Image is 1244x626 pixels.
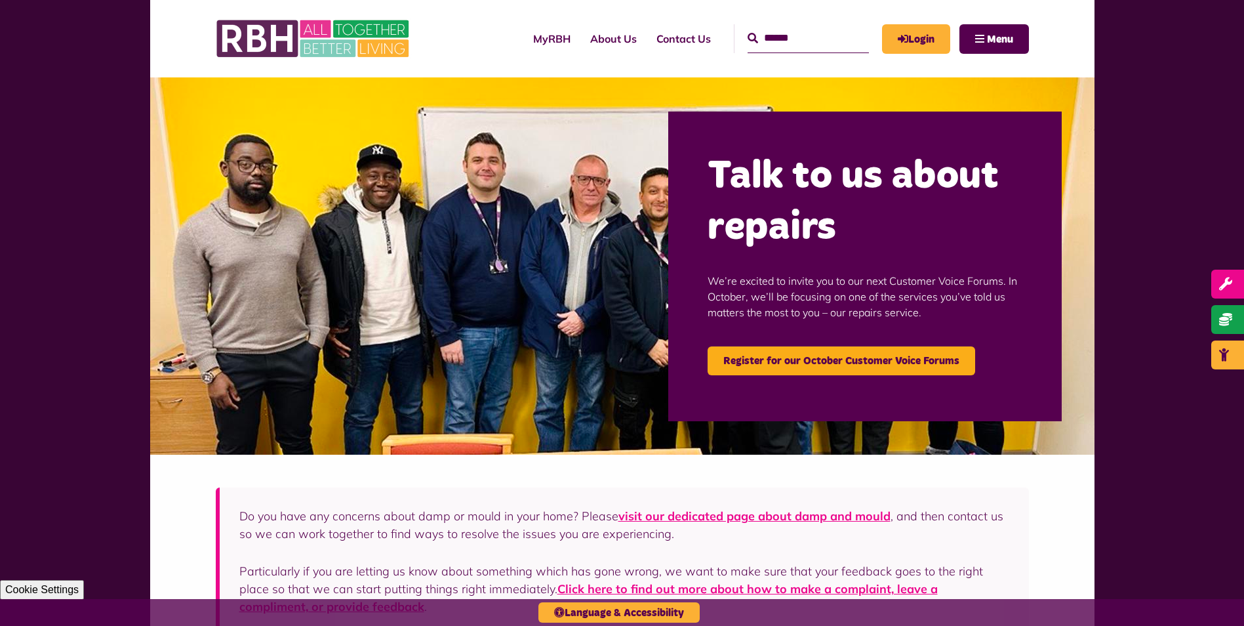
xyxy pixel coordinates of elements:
[987,34,1013,45] span: Menu
[580,21,647,56] a: About Us
[647,21,721,56] a: Contact Us
[882,24,950,54] a: MyRBH
[239,581,938,614] a: Click here to find out more about how to make a complaint, leave a compliment, or provide feedback
[708,346,975,375] a: Register for our October Customer Voice Forums
[618,509,891,524] a: visit our dedicated page about damp and mould
[150,77,1094,455] img: Group photo of customers and colleagues at the Lighthouse Project
[239,562,1009,616] p: Particularly if you are letting us know about something which has gone wrong, we want to make sur...
[708,151,1022,253] h2: Talk to us about repairs
[708,253,1022,340] p: We’re excited to invite you to our next Customer Voice Forums. In October, we’ll be focusing on o...
[216,13,412,64] img: RBH
[239,507,1009,543] p: Do you have any concerns about damp or mould in your home? Please , and then contact us so we can...
[1185,567,1244,626] iframe: Netcall Web Assistant for live chat
[523,21,580,56] a: MyRBH
[959,24,1029,54] button: Navigation
[538,602,700,623] button: Language & Accessibility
